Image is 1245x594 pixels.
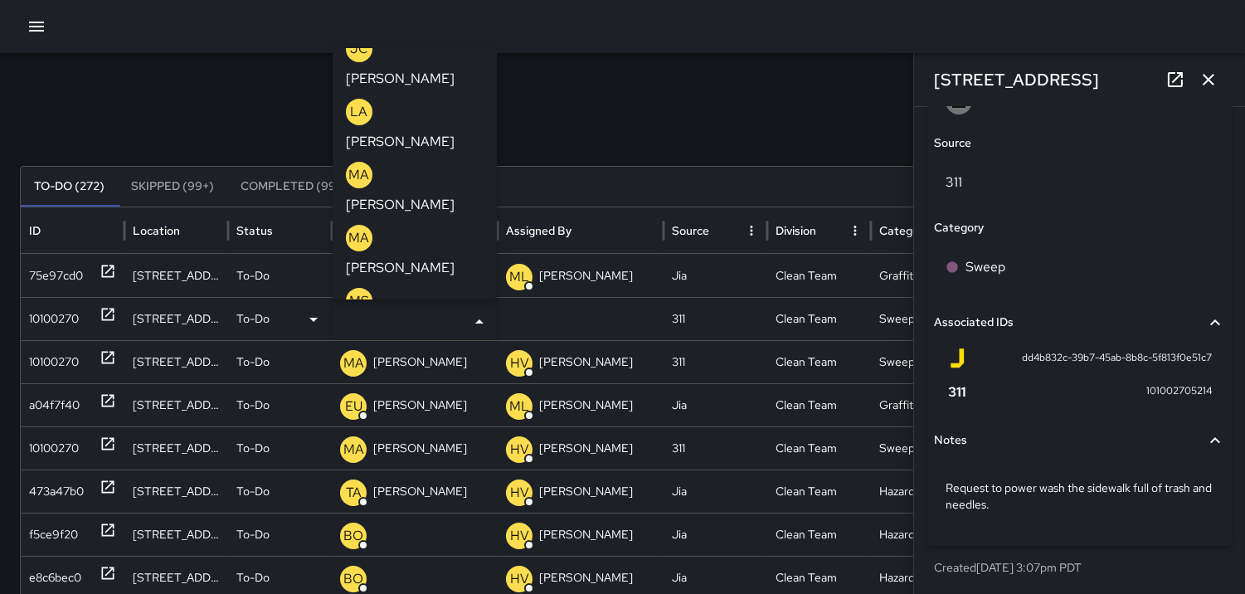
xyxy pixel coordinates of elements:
[879,223,929,238] div: Category
[124,254,228,297] div: 170 6th Street
[767,254,871,297] div: Clean Team
[346,131,455,151] p: [PERSON_NAME]
[345,397,362,416] p: EU
[124,470,228,513] div: 33 8th Street
[29,514,78,556] div: f5ce9f20
[871,513,975,556] div: Hazardous Waste
[373,341,467,383] p: [PERSON_NAME]
[124,513,228,556] div: 31 8th Street
[343,353,364,373] p: MA
[346,194,455,214] p: [PERSON_NAME]
[506,223,571,238] div: Assigned By
[664,426,767,470] div: 311
[236,298,270,340] p: To-Do
[509,267,529,287] p: ML
[776,223,816,238] div: Division
[349,290,369,310] p: MS
[871,426,975,470] div: Sweep
[227,167,361,207] button: Completed (99+)
[236,223,273,238] div: Status
[672,223,709,238] div: Source
[767,513,871,556] div: Clean Team
[539,255,633,297] p: [PERSON_NAME]
[844,219,867,242] button: Division column menu
[539,341,633,383] p: [PERSON_NAME]
[351,101,368,121] p: LA
[664,297,767,340] div: 311
[539,514,633,556] p: [PERSON_NAME]
[346,257,455,277] p: [PERSON_NAME]
[343,569,363,589] p: BO
[510,440,529,460] p: HV
[871,340,975,383] div: Sweep
[767,470,871,513] div: Clean Team
[29,341,79,383] div: 10100270
[29,298,79,340] div: 10100270
[767,426,871,470] div: Clean Team
[133,223,180,238] div: Location
[343,440,364,460] p: MA
[29,427,79,470] div: 10100270
[349,164,370,184] p: MA
[349,227,370,247] p: MA
[29,470,84,513] div: 473a47b0
[346,68,455,88] p: [PERSON_NAME]
[510,353,529,373] p: HV
[510,526,529,546] p: HV
[539,384,633,426] p: [PERSON_NAME]
[664,383,767,426] div: Jia
[510,483,529,503] p: HV
[871,383,975,426] div: Graffiti - Private
[664,254,767,297] div: Jia
[871,254,975,297] div: Graffiti - Public
[664,470,767,513] div: Jia
[350,38,368,58] p: JC
[236,341,270,383] p: To-Do
[509,397,529,416] p: ML
[118,167,227,207] button: Skipped (99+)
[373,384,467,426] p: [PERSON_NAME]
[29,384,80,426] div: a04f7f40
[767,383,871,426] div: Clean Team
[767,340,871,383] div: Clean Team
[124,297,228,340] div: 83 Eddy Street
[510,569,529,589] p: HV
[124,383,228,426] div: 932 Mission Street
[373,427,467,470] p: [PERSON_NAME]
[236,514,270,556] p: To-Do
[468,310,491,334] button: Close
[124,340,228,383] div: 469 Minna Street
[740,219,763,242] button: Source column menu
[343,526,363,546] p: BO
[373,470,467,513] p: [PERSON_NAME]
[236,384,270,426] p: To-Do
[124,426,228,470] div: 64 6th Street
[21,167,118,207] button: To-Do (272)
[236,255,270,297] p: To-Do
[767,297,871,340] div: Clean Team
[29,255,83,297] div: 75e97cd0
[664,513,767,556] div: Jia
[539,427,633,470] p: [PERSON_NAME]
[346,483,362,503] p: TA
[871,297,975,340] div: Sweep
[29,223,41,238] div: ID
[236,427,270,470] p: To-Do
[664,340,767,383] div: 311
[236,470,270,513] p: To-Do
[871,470,975,513] div: Hazardous Waste
[539,470,633,513] p: [PERSON_NAME]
